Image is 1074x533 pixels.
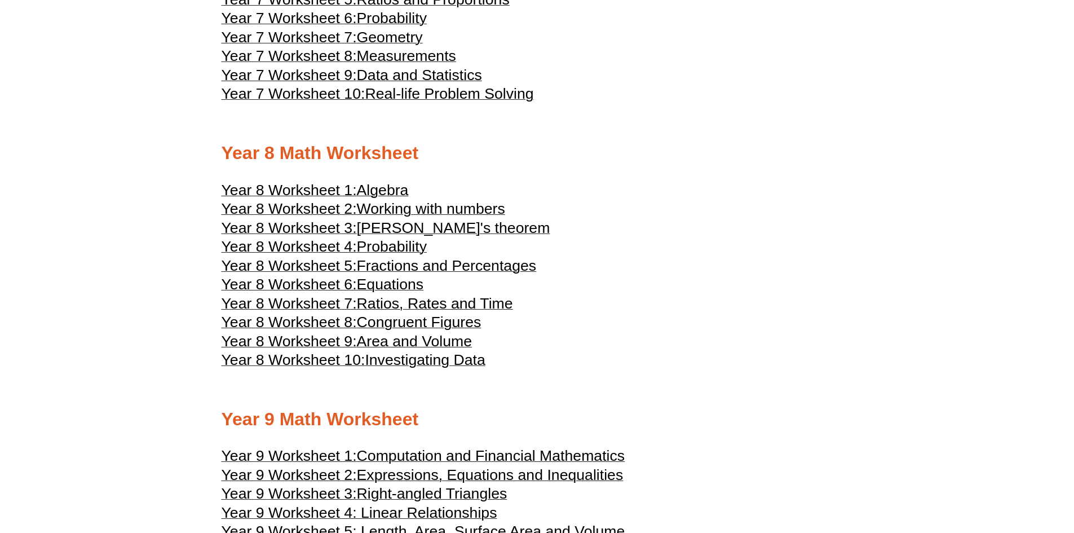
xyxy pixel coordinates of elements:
[222,472,624,483] a: Year 9 Worksheet 2:Expressions, Equations and Inequalities
[222,319,481,330] a: Year 8 Worksheet 8:Congruent Figures
[357,333,472,350] span: Area and Volume
[365,85,533,102] span: Real-life Problem Solving
[222,300,513,311] a: Year 8 Worksheet 7:Ratios, Rates and Time
[357,67,482,83] span: Data and Statistics
[357,485,507,502] span: Right-angled Triangles
[357,466,624,483] span: Expressions, Equations and Inequalities
[222,314,357,331] span: Year 8 Worksheet 8:
[357,10,427,27] span: Probability
[222,67,357,83] span: Year 7 Worksheet 9:
[222,15,427,26] a: Year 7 Worksheet 6:Probability
[222,29,357,46] span: Year 7 Worksheet 7:
[222,182,357,199] span: Year 8 Worksheet 1:
[357,47,456,64] span: Measurements
[357,314,481,331] span: Congruent Figures
[357,295,513,312] span: Ratios, Rates and Time
[357,182,409,199] span: Algebra
[222,356,485,368] a: Year 8 Worksheet 10:Investigating Data
[222,219,357,236] span: Year 8 Worksheet 3:
[357,219,550,236] span: [PERSON_NAME]'s theorem
[222,338,472,349] a: Year 8 Worksheet 9:Area and Volume
[222,466,357,483] span: Year 9 Worksheet 2:
[222,200,357,217] span: Year 8 Worksheet 2:
[222,485,357,502] span: Year 9 Worksheet 3:
[222,509,497,521] a: Year 9 Worksheet 4: Linear Relationships
[222,262,537,274] a: Year 8 Worksheet 5:Fractions and Percentages
[222,490,507,501] a: Year 9 Worksheet 3:Right-angled Triangles
[222,243,427,254] a: Year 8 Worksheet 4:Probability
[222,10,357,27] span: Year 7 Worksheet 6:
[357,238,427,255] span: Probability
[222,238,357,255] span: Year 8 Worksheet 4:
[365,351,485,368] span: Investigating Data
[357,447,625,464] span: Computation and Financial Mathematics
[886,406,1074,533] iframe: Chat Widget
[357,29,423,46] span: Geometry
[222,34,423,45] a: Year 7 Worksheet 7:Geometry
[222,85,365,102] span: Year 7 Worksheet 10:
[222,257,357,274] span: Year 8 Worksheet 5:
[222,205,505,217] a: Year 8 Worksheet 2:Working with numbers
[222,504,497,521] span: Year 9 Worksheet 4: Linear Relationships
[222,72,482,83] a: Year 7 Worksheet 9:Data and Statistics
[222,142,853,165] h2: Year 8 Math Worksheet
[222,52,456,64] a: Year 7 Worksheet 8:Measurements
[222,281,424,292] a: Year 8 Worksheet 6:Equations
[222,276,357,293] span: Year 8 Worksheet 6:
[357,257,537,274] span: Fractions and Percentages
[222,452,625,464] a: Year 9 Worksheet 1:Computation and Financial Mathematics
[222,333,357,350] span: Year 8 Worksheet 9:
[222,47,357,64] span: Year 7 Worksheet 8:
[222,295,357,312] span: Year 8 Worksheet 7:
[357,200,505,217] span: Working with numbers
[222,447,357,464] span: Year 9 Worksheet 1:
[222,351,365,368] span: Year 8 Worksheet 10:
[222,224,550,236] a: Year 8 Worksheet 3:[PERSON_NAME]'s theorem
[222,187,409,198] a: Year 8 Worksheet 1:Algebra
[222,408,853,431] h2: Year 9 Math Worksheet
[357,276,424,293] span: Equations
[222,90,534,102] a: Year 7 Worksheet 10:Real-life Problem Solving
